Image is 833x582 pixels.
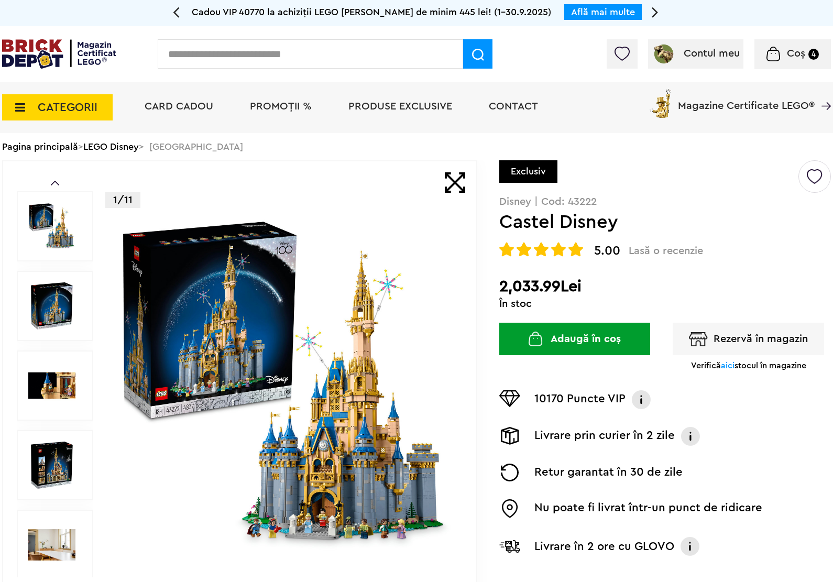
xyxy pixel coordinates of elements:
span: Contul meu [684,48,740,59]
div: > > [GEOGRAPHIC_DATA] [2,133,831,160]
img: Info VIP [631,390,652,409]
span: aici [721,361,735,370]
a: Card Cadou [145,101,213,112]
button: Adaugă în coș [499,323,650,355]
span: Magazine Certificate LEGO® [678,87,815,111]
img: Livrare [499,427,520,445]
h1: Castel Disney [499,213,797,232]
img: Evaluare cu stele [499,242,514,257]
span: Coș [787,48,805,59]
a: LEGO Disney [83,142,139,151]
img: LEGO Disney Castel Disney [28,521,75,568]
img: Castel Disney [28,203,75,250]
img: Castel Disney [116,217,454,554]
p: Retur garantat în 30 de zile [534,464,683,481]
img: Seturi Lego Castel Disney [28,442,75,489]
small: 4 [808,49,819,60]
img: Castel Disney [28,282,75,330]
img: Evaluare cu stele [517,242,531,257]
a: Află mai multe [571,7,635,17]
p: Livrare în 2 ore cu GLOVO [534,538,674,555]
img: Info livrare prin curier [680,427,701,446]
img: Evaluare cu stele [568,242,583,257]
h2: 2,033.99Lei [499,277,831,296]
span: Cadou VIP 40770 la achiziții LEGO [PERSON_NAME] de minim 445 lei! (1-30.9.2025) [192,7,551,17]
p: Disney | Cod: 43222 [499,196,831,207]
p: Verifică stocul în magazine [691,360,806,371]
a: Produse exclusive [348,101,452,112]
img: Evaluare cu stele [551,242,566,257]
a: Pagina principală [2,142,78,151]
p: 1/11 [105,192,140,208]
img: Easybox [499,499,520,518]
span: CATEGORII [38,102,97,113]
img: Evaluare cu stele [534,242,549,257]
span: 5.00 [594,245,620,257]
img: Castel Disney LEGO 43222 [28,362,75,409]
span: Lasă o recenzie [629,245,703,257]
a: Contul meu [652,48,740,59]
p: Nu poate fi livrat într-un punct de ridicare [534,499,762,518]
div: Exclusiv [499,160,557,183]
div: În stoc [499,299,831,309]
a: Prev [51,181,59,185]
img: Livrare Glovo [499,540,520,553]
img: Puncte VIP [499,390,520,407]
img: Returnare [499,464,520,481]
button: Rezervă în magazin [673,323,824,355]
p: Livrare prin curier în 2 zile [534,427,675,446]
p: 10170 Puncte VIP [534,390,626,409]
a: PROMOȚII % [250,101,312,112]
img: Info livrare cu GLOVO [679,536,700,557]
a: Magazine Certificate LEGO® [815,87,831,97]
a: Contact [489,101,538,112]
